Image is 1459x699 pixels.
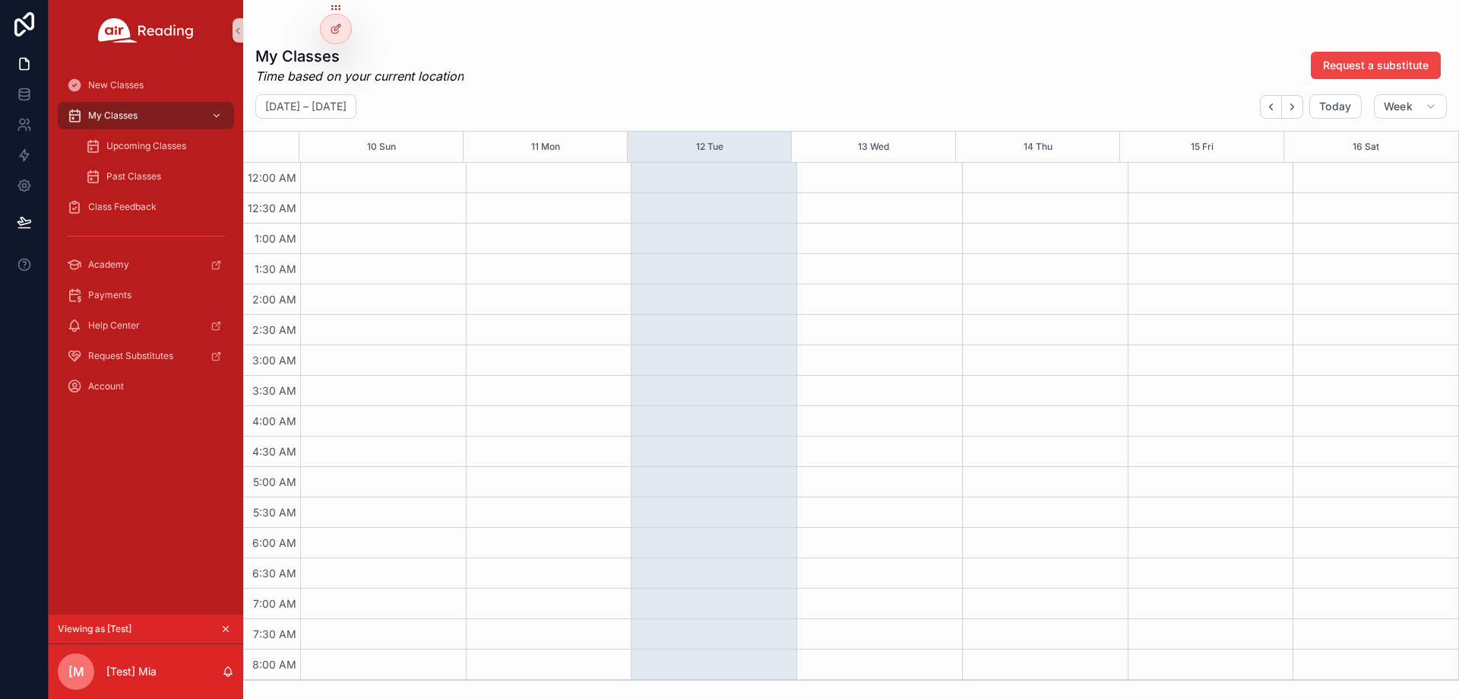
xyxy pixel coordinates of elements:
span: Class Feedback [88,201,157,213]
span: 1:00 AM [251,232,300,245]
button: Request a substitute [1311,52,1441,79]
button: Today [1309,94,1362,119]
button: 15 Fri [1191,132,1214,162]
button: 10 Sun [367,132,396,162]
span: 12:30 AM [244,202,300,214]
span: 5:30 AM [249,506,300,519]
a: Help Center [58,312,234,339]
span: Viewing as [Test] [58,623,131,635]
button: 12 Tue [696,132,723,162]
span: Request Substitutes [88,350,173,362]
a: Past Classes [76,163,234,190]
span: Payments [88,289,131,301]
a: My Classes [58,102,234,129]
h1: My Classes [255,46,464,67]
button: 14 Thu [1024,132,1052,162]
span: My Classes [88,110,138,122]
a: Academy [58,251,234,278]
span: Request a substitute [1323,58,1429,73]
span: 6:30 AM [248,567,300,580]
button: 16 Sat [1353,132,1379,162]
span: [M [68,662,84,681]
span: 4:30 AM [248,445,300,458]
span: New Classes [88,79,144,91]
button: Back [1260,95,1282,119]
a: Payments [58,281,234,309]
span: 5:00 AM [249,475,300,488]
a: New Classes [58,71,234,99]
span: Account [88,380,124,392]
span: Today [1319,100,1352,113]
div: scrollable content [49,61,243,420]
span: Upcoming Classes [106,140,186,152]
span: 3:30 AM [248,384,300,397]
span: 4:00 AM [248,415,300,427]
span: 8:00 AM [248,658,300,671]
span: 12:00 AM [244,171,300,184]
em: Time based on your current location [255,67,464,85]
span: Week [1384,100,1413,113]
span: 2:00 AM [248,293,300,306]
h2: [DATE] – [DATE] [265,99,347,114]
button: 13 Wed [858,132,889,162]
a: Account [58,373,234,400]
span: 1:30 AM [251,262,300,275]
span: 7:00 AM [249,597,300,610]
span: 3:00 AM [248,354,300,367]
span: 7:30 AM [249,628,300,640]
span: Academy [88,259,129,271]
button: Week [1374,94,1447,119]
span: 2:30 AM [248,323,300,336]
a: Upcoming Classes [76,132,234,160]
p: [Test] Mia [106,664,157,679]
button: 11 Mon [531,132,560,162]
span: 6:00 AM [248,536,300,549]
a: Request Substitutes [58,342,234,370]
img: App logo [98,18,194,43]
button: Next [1282,95,1303,119]
span: Past Classes [106,170,161,183]
span: Help Center [88,319,140,332]
a: Class Feedback [58,193,234,221]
